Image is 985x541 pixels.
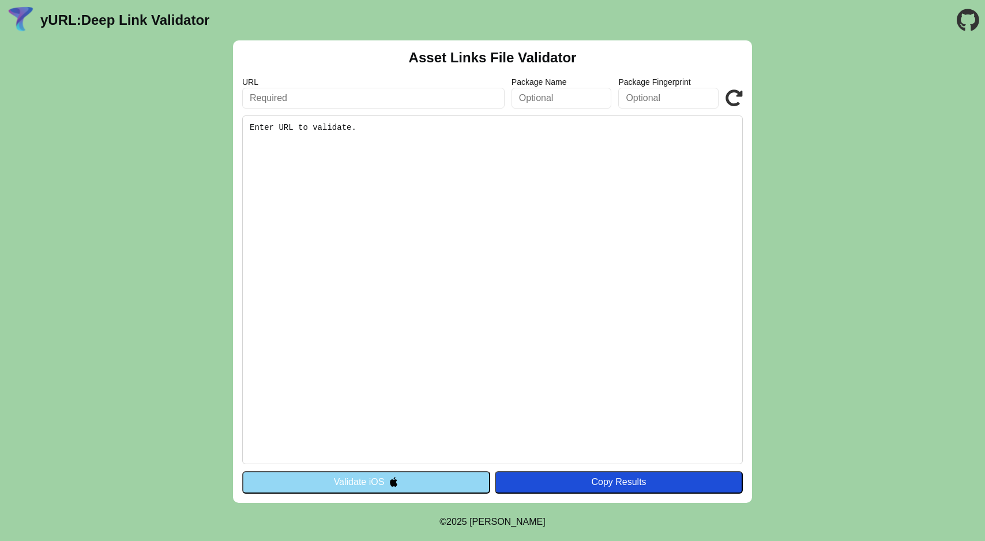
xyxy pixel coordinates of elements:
input: Optional [618,88,719,109]
a: yURL:Deep Link Validator [40,12,209,28]
label: Package Fingerprint [618,77,719,87]
h2: Asset Links File Validator [409,50,577,66]
input: Required [242,88,505,109]
a: Michael Ibragimchayev's Personal Site [469,517,546,527]
button: Copy Results [495,471,743,493]
img: yURL Logo [6,5,36,35]
button: Validate iOS [242,471,490,493]
footer: © [439,503,545,541]
div: Copy Results [501,477,737,487]
span: 2025 [446,517,467,527]
label: Package Name [512,77,612,87]
img: appleIcon.svg [389,477,398,487]
label: URL [242,77,505,87]
input: Optional [512,88,612,109]
pre: Enter URL to validate. [242,115,743,464]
